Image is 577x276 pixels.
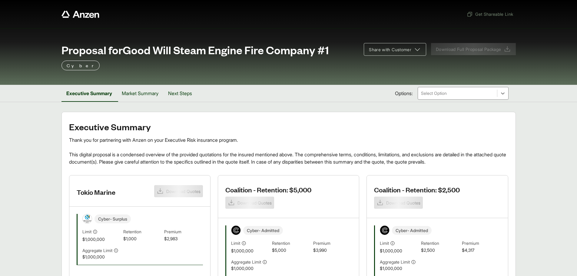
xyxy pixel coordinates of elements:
[380,226,389,235] img: Coalition
[95,214,131,223] span: Cyber - Surplus
[462,247,500,254] span: $4,317
[67,62,95,69] p: Cyber
[61,44,329,56] span: Proposal for Good Will Steam Engine Fire Company #1
[272,247,310,254] span: $5,000
[243,226,283,235] span: Cyber - Admitted
[231,226,240,235] img: Coalition
[374,185,460,194] h3: Coalition - Retention: $2,500
[225,185,311,194] h3: Coalition - Retention: $5,000
[364,43,426,56] button: Share with Customer
[61,11,99,18] a: Anzen website
[380,240,389,246] span: Limit
[462,240,500,247] span: Premium
[272,240,310,247] span: Retention
[231,265,270,271] span: $1,000,000
[82,228,91,235] span: Limit
[392,226,432,235] span: Cyber - Admitted
[313,240,352,247] span: Premium
[82,254,121,260] span: $1,000,000
[163,85,197,102] button: Next Steps
[61,85,117,102] button: Executive Summary
[164,235,203,242] span: $2,983
[231,240,240,246] span: Limit
[69,136,508,165] div: Thank you for partnering with Anzen on your Executive Risk insurance program. This digital propos...
[380,265,418,271] span: $1,000,000
[77,188,115,197] h3: Tokio Marine
[467,11,513,17] span: Get Shareable Link
[421,247,459,254] span: $2,500
[164,228,203,235] span: Premium
[123,235,162,242] span: $1,000
[231,259,261,265] span: Aggregate Limit
[436,46,501,52] span: Download Full Proposal Package
[380,248,418,254] span: $1,000,000
[464,8,516,20] button: Get Shareable Link
[123,228,162,235] span: Retention
[380,259,410,265] span: Aggregate Limit
[83,214,92,223] img: Tokio Marine
[369,46,411,53] span: Share with Customer
[313,247,352,254] span: $3,990
[231,248,270,254] span: $1,000,000
[69,122,508,131] h2: Executive Summary
[117,85,163,102] button: Market Summary
[421,240,459,247] span: Retention
[395,90,413,97] span: Options:
[82,247,112,254] span: Aggregate Limit
[82,236,121,242] span: $1,000,000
